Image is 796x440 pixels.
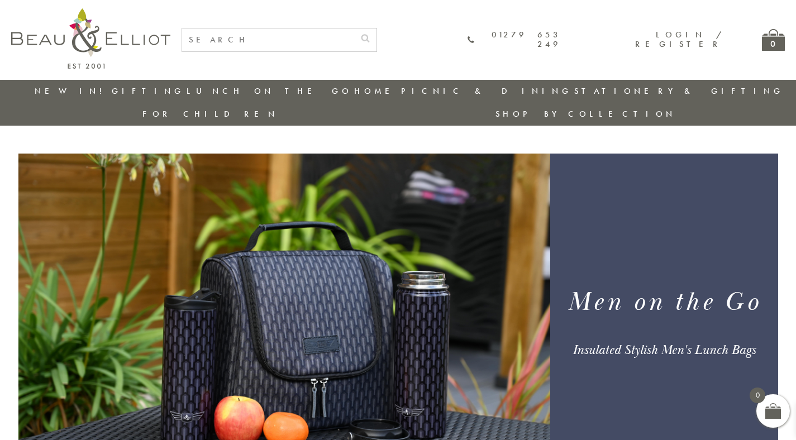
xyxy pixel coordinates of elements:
a: Home [354,85,399,97]
a: 01279 653 249 [468,30,561,50]
a: Picnic & Dining [401,85,572,97]
a: Shop by collection [495,108,676,119]
a: Lunch On The Go [187,85,352,97]
input: SEARCH [182,28,354,51]
img: logo [11,8,170,69]
div: Insulated Stylish Men's Lunch Bags [564,342,764,358]
h1: Men on the Go [564,285,764,319]
span: 0 [750,388,765,403]
a: For Children [142,108,278,119]
a: Login / Register [635,29,723,50]
a: Gifting [112,85,184,97]
a: Stationery & Gifting [574,85,784,97]
a: New in! [35,85,109,97]
a: 0 [762,29,785,51]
